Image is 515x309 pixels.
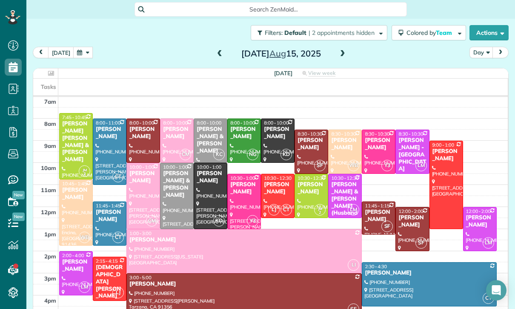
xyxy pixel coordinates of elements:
[364,209,393,223] div: [PERSON_NAME]
[251,25,387,40] button: Filters: Default | 2 appointments hidden
[331,137,359,151] div: [PERSON_NAME]
[315,209,325,217] small: 2
[280,149,292,160] span: KD
[129,275,152,281] span: 3:00 - 5:00
[129,236,359,244] div: [PERSON_NAME]
[230,126,258,140] div: [PERSON_NAME]
[163,126,191,140] div: [PERSON_NAME]
[196,170,225,184] div: [PERSON_NAME]
[314,160,326,171] span: SF
[492,47,509,58] button: next
[62,181,87,187] span: 10:45 - 1:45
[365,203,389,209] span: 11:45 - 1:15
[129,170,157,184] div: [PERSON_NAME]
[297,137,326,151] div: [PERSON_NAME]
[163,164,188,170] span: 10:00 - 1:00
[269,48,286,59] span: Aug
[230,181,258,196] div: [PERSON_NAME]
[44,142,56,149] span: 9am
[96,258,118,264] span: 2:15 - 4:15
[228,49,334,58] h2: [DATE] 15, 2025
[364,269,494,277] div: [PERSON_NAME]
[146,215,157,227] span: CM
[79,170,90,178] small: 2
[298,131,322,137] span: 8:30 - 10:30
[415,160,427,171] span: LM
[95,209,124,223] div: [PERSON_NAME]
[129,281,359,288] div: [PERSON_NAME]
[41,83,56,90] span: Tasks
[318,206,322,211] span: JM
[264,175,292,181] span: 10:30 - 12:30
[398,131,423,137] span: 8:30 - 10:30
[62,120,90,163] div: [PERSON_NAME] [PERSON_NAME] & [PERSON_NAME]
[263,181,292,196] div: [PERSON_NAME]
[284,29,307,37] span: Default
[298,175,325,181] span: 10:30 - 12:30
[44,275,56,282] span: 3pm
[83,167,87,172] span: JM
[129,230,152,236] span: 1:00 - 3:00
[79,232,90,243] span: WB
[129,120,154,126] span: 8:00 - 10:00
[44,98,56,105] span: 7am
[112,287,124,298] span: LJ
[41,164,56,171] span: 10am
[247,215,258,227] span: Y3
[263,126,292,140] div: [PERSON_NAME]
[12,213,25,221] span: New
[466,208,491,214] span: 12:00 - 2:00
[197,120,221,126] span: 8:00 - 10:00
[432,142,455,148] span: 9:00 - 1:00
[331,175,359,181] span: 10:30 - 12:30
[469,47,493,58] button: Day
[44,231,56,238] span: 1pm
[129,126,157,140] div: [PERSON_NAME]
[12,191,25,199] span: New
[365,131,389,137] span: 8:30 - 10:30
[62,258,90,273] div: [PERSON_NAME]
[398,137,426,173] div: [PERSON_NAME] - [GEOGRAPHIC_DATA]
[95,126,124,140] div: [PERSON_NAME]
[486,280,506,300] div: Open Intercom Messenger
[62,187,90,201] div: [PERSON_NAME]
[483,292,494,304] span: CT
[274,70,292,77] span: [DATE]
[309,29,375,37] span: | 2 appointments hidden
[230,120,255,126] span: 8:00 - 10:00
[44,297,56,304] span: 4pm
[398,208,423,214] span: 12:00 - 2:00
[331,131,356,137] span: 8:30 - 10:30
[406,29,455,37] span: Colored by
[436,29,453,37] span: Team
[398,214,426,229] div: [PERSON_NAME]
[79,281,90,293] span: LM
[297,181,326,196] div: [PERSON_NAME]
[392,25,466,40] button: Colored byTeam
[348,259,359,271] span: LI
[44,120,56,127] span: 8am
[264,120,289,126] span: 8:00 - 10:00
[163,120,188,126] span: 8:00 - 10:00
[129,164,154,170] span: 10:00 - 1:00
[96,120,120,126] span: 8:00 - 11:00
[48,47,74,58] button: [DATE]
[62,114,87,120] span: 7:45 - 10:45
[265,29,283,37] span: Filters:
[112,171,124,182] span: CT
[348,204,359,215] span: LM
[41,187,56,193] span: 11am
[381,221,393,232] span: SF
[246,25,387,40] a: Filters: Default | 2 appointments hidden
[483,237,494,249] span: LM
[230,175,255,181] span: 10:30 - 1:00
[308,70,335,77] span: View week
[415,237,427,249] span: SF
[469,25,509,40] button: Actions
[381,160,393,171] span: Y3
[466,214,494,229] div: [PERSON_NAME]
[62,252,84,258] span: 2:00 - 4:00
[280,204,292,215] span: CT
[432,148,461,162] div: [PERSON_NAME]
[196,126,225,155] div: [PERSON_NAME] & [PERSON_NAME]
